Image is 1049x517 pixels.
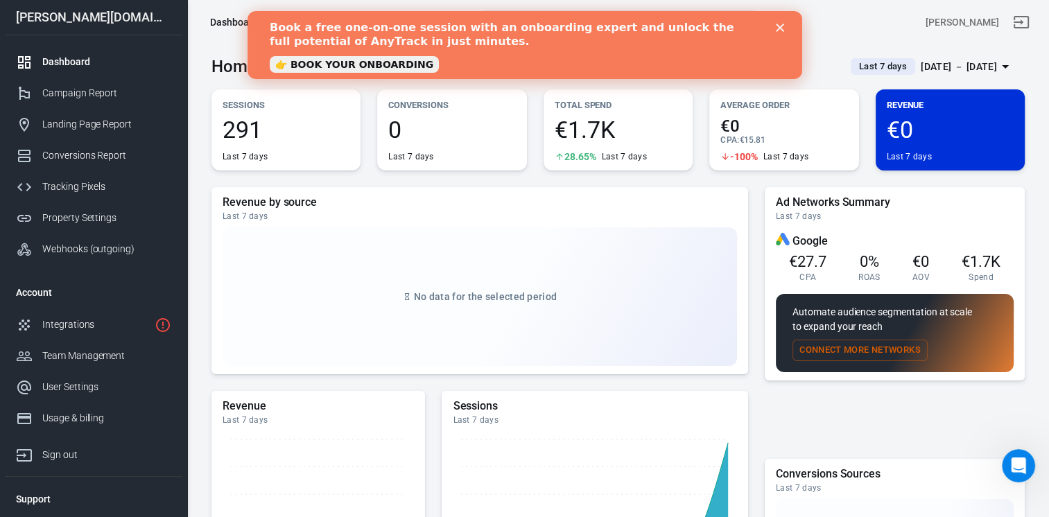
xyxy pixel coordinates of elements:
[210,15,258,29] div: Dashboard
[388,118,515,141] span: 0
[5,11,182,24] div: [PERSON_NAME][DOMAIN_NAME]
[776,211,1014,222] div: Last 7 days
[5,434,182,471] a: Sign out
[5,309,182,340] a: Integrations
[453,414,736,426] div: Last 7 days
[720,135,739,145] span: CPA :
[921,58,997,76] div: [DATE] － [DATE]
[42,179,171,194] div: Tracking Pixels
[1005,6,1038,39] a: Sign out
[5,171,182,202] a: Tracking Pixels
[42,211,171,225] div: Property Settings
[789,253,826,270] span: €27.7
[42,448,171,462] div: Sign out
[912,272,930,283] span: AOV
[42,380,171,394] div: User Settings
[5,202,182,234] a: Property Settings
[223,195,737,209] h5: Revenue by source
[5,109,182,140] a: Landing Page Report
[1002,449,1035,482] iframe: Intercom live chat
[969,272,994,283] span: Spend
[5,140,182,171] a: Conversions Report
[5,371,182,403] a: User Settings
[223,211,737,222] div: Last 7 days
[5,46,182,78] a: Dashboard
[223,414,414,426] div: Last 7 days
[776,233,790,249] div: Google Ads
[860,253,879,270] span: 0%
[414,291,557,302] span: No data for the selected period
[42,55,171,69] div: Dashboard
[962,253,1000,270] span: €1.7K
[388,151,433,162] div: Last 7 days
[601,151,646,162] div: Last 7 days
[776,195,1014,209] h5: Ad Networks Summary
[887,118,1014,141] span: €0
[912,253,929,270] span: €0
[480,10,757,34] button: Find anything...⌘ + K
[223,151,268,162] div: Last 7 days
[887,98,1014,112] p: Revenue
[792,305,997,334] p: Automate audience segmentation at scale to expand your reach
[528,12,542,21] div: Close
[799,272,816,283] span: CPA
[280,10,441,35] button: [PERSON_NAME][DOMAIN_NAME]
[555,98,682,112] p: Total Spend
[5,276,182,309] li: Account
[739,135,765,145] span: €15.81
[42,411,171,426] div: Usage & billing
[42,242,171,256] div: Webhooks (outgoing)
[5,234,182,265] a: Webhooks (outgoing)
[887,151,932,162] div: Last 7 days
[555,118,682,141] span: €1.7K
[926,15,999,30] div: Account id: lNslYyse
[776,482,1014,493] div: Last 7 days
[248,11,802,79] iframe: Intercom live chat banner
[42,86,171,100] div: Campaign Report
[720,118,847,134] span: €0
[564,152,596,161] span: 28.65%
[42,117,171,132] div: Landing Page Report
[453,399,736,413] h5: Sessions
[155,317,171,333] svg: 3 networks not verified yet
[42,349,171,363] div: Team Management
[763,151,808,162] div: Last 7 days
[776,233,1014,249] div: Google
[858,272,880,283] span: ROAS
[223,98,349,112] p: Sessions
[42,317,149,332] div: Integrations
[5,340,182,371] a: Team Management
[211,57,257,76] h3: Home
[776,467,1014,481] h5: Conversions Sources
[223,118,349,141] span: 291
[5,78,182,109] a: Campaign Report
[730,152,758,161] span: -100%
[223,399,414,413] h5: Revenue
[388,98,515,112] p: Conversions
[792,340,928,361] button: Connect More Networks
[720,98,847,112] p: Average Order
[5,482,182,516] li: Support
[853,60,912,73] span: Last 7 days
[840,55,1025,78] button: Last 7 days[DATE] － [DATE]
[42,148,171,163] div: Conversions Report
[5,403,182,434] a: Usage & billing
